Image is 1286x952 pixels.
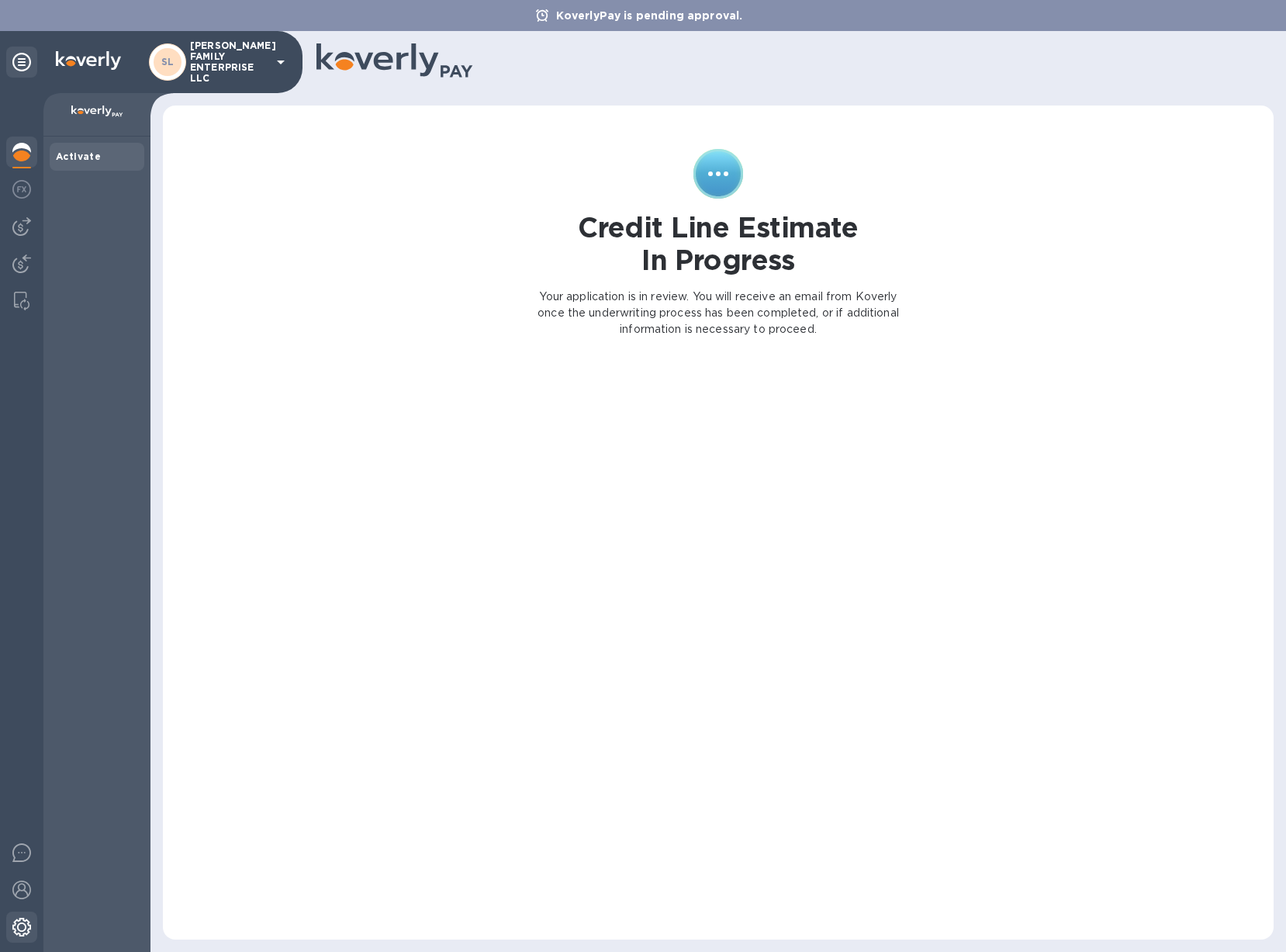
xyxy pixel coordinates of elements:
[535,289,901,338] p: Your application is in review. You will receive an email from Koverly once the underwriting proce...
[56,151,101,162] b: Activate
[548,8,751,23] p: KoverlyPay is pending approval.
[6,47,37,78] div: Unpin categories
[56,51,121,70] img: Logo
[12,180,31,199] img: Foreign exchange
[578,211,859,276] h1: Credit Line Estimate In Progress
[190,40,268,84] p: [PERSON_NAME] FAMILY ENTERPRISE LLC
[161,56,175,68] b: SL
